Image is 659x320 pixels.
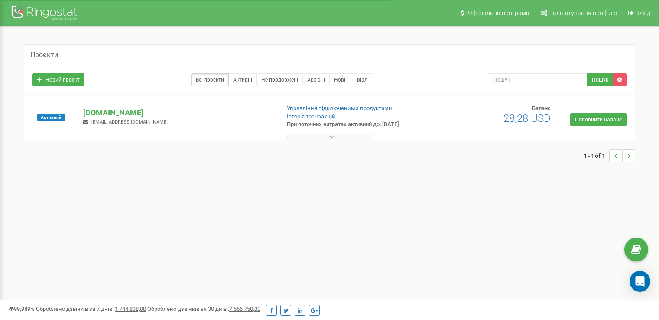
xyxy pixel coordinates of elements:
span: Активний [37,114,65,121]
a: Тріал [350,73,372,86]
span: Вихід [635,10,650,16]
span: Оброблено дзвінків за 7 днів : [36,306,146,312]
span: Оброблено дзвінків за 30 днів : [147,306,260,312]
span: [EMAIL_ADDRESS][DOMAIN_NAME] [91,119,168,125]
a: Архівні [302,73,330,86]
a: Активні [228,73,257,86]
a: Історія транзакцій [287,113,335,120]
button: Пошук [587,73,613,86]
u: 7 556 750,00 [229,306,260,312]
span: Реферальна програма [465,10,529,16]
div: Open Intercom Messenger [630,271,650,292]
a: Управління підключеними продуктами [287,105,392,111]
nav: ... [584,140,635,171]
h5: Проєкти [30,51,58,59]
input: Пошук [488,73,588,86]
a: Не продовжені [256,73,303,86]
p: При поточних витратах активний до: [DATE] [287,121,425,129]
a: Всі проєкти [191,73,229,86]
span: 99,989% [9,306,35,312]
a: Новий проєкт [32,73,84,86]
span: Баланс [532,105,551,111]
u: 1 744 838,00 [115,306,146,312]
span: 28,28 USD [503,112,551,124]
a: Нові [329,73,350,86]
span: Налаштування профілю [549,10,617,16]
p: [DOMAIN_NAME] [83,107,273,118]
span: 1 - 1 of 1 [584,149,609,162]
a: Поповнити баланс [570,113,627,126]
